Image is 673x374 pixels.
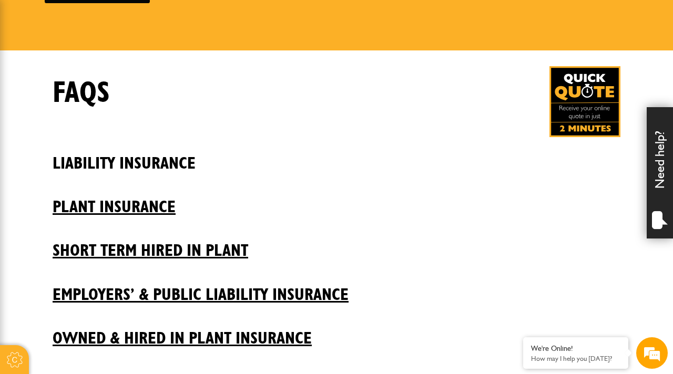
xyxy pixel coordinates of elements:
[53,181,620,217] a: Plant insurance
[53,76,110,111] h1: FAQs
[531,355,620,362] p: How may I help you today?
[53,269,620,305] a: Employers’ & Public Liability Insurance
[53,138,620,173] a: Liability insurance
[53,225,620,261] a: Short Term Hired In Plant
[647,107,673,238] div: Need help?
[531,344,620,353] div: We're Online!
[549,66,620,137] a: Get your insurance quote in just 2-minutes
[549,66,620,137] img: Quick Quote
[53,313,620,348] a: Owned & Hired In Plant Insurance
